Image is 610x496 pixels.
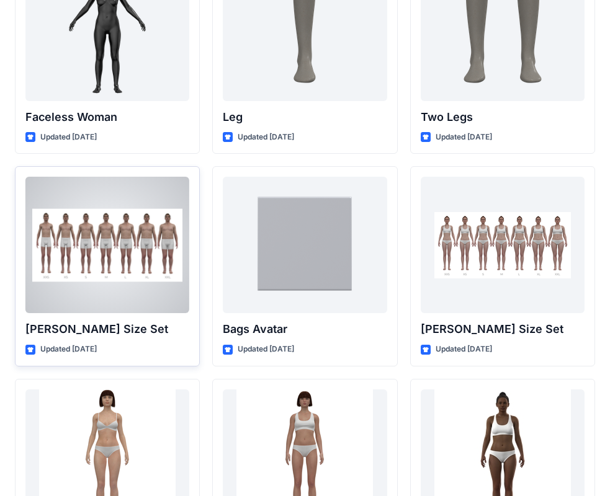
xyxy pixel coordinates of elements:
[436,131,492,144] p: Updated [DATE]
[223,177,387,313] a: Bags Avatar
[436,343,492,356] p: Updated [DATE]
[25,321,189,338] p: [PERSON_NAME] Size Set
[238,131,294,144] p: Updated [DATE]
[25,177,189,313] a: Oliver Size Set
[223,108,387,126] p: Leg
[421,321,585,338] p: [PERSON_NAME] Size Set
[421,177,585,313] a: Olivia Size Set
[25,108,189,126] p: Faceless Woman
[223,321,387,338] p: Bags Avatar
[421,108,585,126] p: Two Legs
[40,131,97,144] p: Updated [DATE]
[40,343,97,356] p: Updated [DATE]
[238,343,294,356] p: Updated [DATE]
